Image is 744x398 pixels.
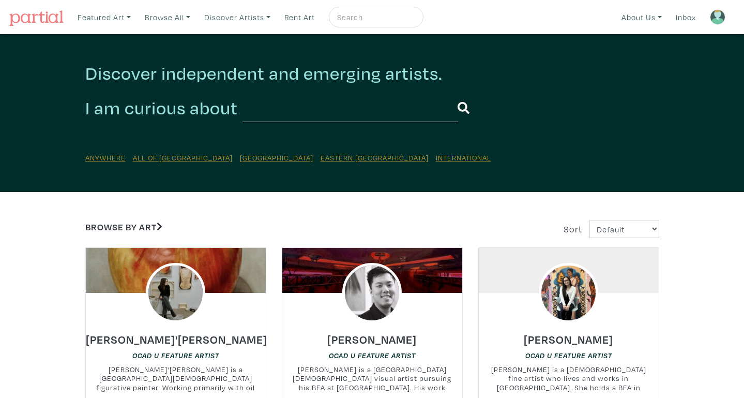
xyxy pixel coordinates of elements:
a: Featured Art [73,7,135,28]
a: Browse by Art [85,221,162,233]
a: International [436,153,491,163]
h2: I am curious about [85,97,238,120]
small: [PERSON_NAME]'[PERSON_NAME] is a [GEOGRAPHIC_DATA][DEMOGRAPHIC_DATA] figurative painter. Working ... [86,365,266,392]
small: [PERSON_NAME] is a [DEMOGRAPHIC_DATA] fine artist who lives and works in [GEOGRAPHIC_DATA]. She h... [479,365,659,392]
h6: [PERSON_NAME] [327,332,417,346]
img: phpThumb.php [146,263,206,323]
a: [PERSON_NAME] [524,330,613,342]
h2: Discover independent and emerging artists. [85,62,659,84]
a: Eastern [GEOGRAPHIC_DATA] [321,153,429,163]
em: OCAD U Feature Artist [329,351,416,360]
a: About Us [617,7,666,28]
em: OCAD U Feature Artist [132,351,219,360]
a: OCAD U Feature Artist [329,350,416,360]
a: [GEOGRAPHIC_DATA] [240,153,313,163]
a: All of [GEOGRAPHIC_DATA] [133,153,233,163]
a: Inbox [671,7,701,28]
img: phpThumb.php [342,263,402,323]
a: OCAD U Feature Artist [525,350,612,360]
small: [PERSON_NAME] is a [GEOGRAPHIC_DATA][DEMOGRAPHIC_DATA] visual artist pursuing his BFA at [GEOGRAP... [282,365,462,392]
a: Discover Artists [200,7,275,28]
a: [PERSON_NAME]'[PERSON_NAME] [86,330,267,342]
a: Browse All [140,7,195,28]
img: phpThumb.php [539,263,599,323]
a: Anywhere [85,153,126,163]
h6: [PERSON_NAME] [524,332,613,346]
a: [PERSON_NAME] [327,330,417,342]
a: Rent Art [280,7,320,28]
img: avatar.png [710,9,725,25]
a: OCAD U Feature Artist [132,350,219,360]
em: OCAD U Feature Artist [525,351,612,360]
input: Search [336,11,414,24]
h6: [PERSON_NAME]'[PERSON_NAME] [86,332,267,346]
span: Sort [564,223,582,235]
